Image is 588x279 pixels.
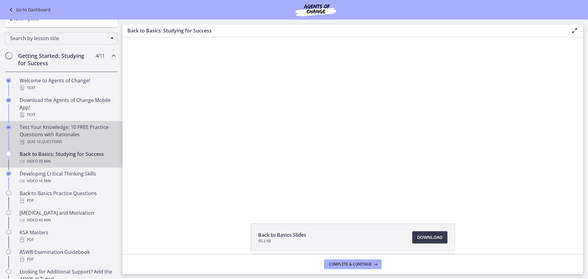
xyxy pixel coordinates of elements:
div: Text [20,111,115,119]
div: Video [20,177,115,185]
h3: Back to Basics: Studying for Success [127,27,561,34]
i: Completed [6,98,11,103]
button: Complete & continue [324,259,382,269]
div: Developing Critical Thinking Skills [20,170,115,185]
a: Go to Dashboard [7,6,51,13]
div: [MEDICAL_DATA] and Motivation [20,209,115,224]
span: · 16 min [38,177,51,185]
div: KSA Masters [20,229,115,243]
span: Download [417,234,443,241]
div: Download the Agents of Change Mobile App! [20,96,115,119]
div: Back to Basics Practice Questions [20,190,115,204]
span: Complete & continue [329,262,372,267]
div: Welcome to Agents of Change! [20,77,115,92]
div: ASWB Examination Guidebook [20,248,115,263]
span: 95.2 KB [258,239,306,243]
div: Video [20,217,115,224]
div: Text [20,84,115,92]
div: PDF [20,197,115,204]
img: Agents of Change [279,2,352,17]
span: · 35 min [38,158,51,165]
i: Completed [6,171,11,176]
i: Completed [6,78,11,83]
a: Download [412,231,447,243]
div: PDF [20,236,115,243]
div: Search by lesson title [5,32,118,44]
h2: Getting Started: Studying for Success [18,52,93,67]
span: Search by lesson title [10,35,107,42]
span: · 10 Questions [36,138,62,145]
div: Quiz [20,138,115,145]
div: Test Your Knowledge: 10 FREE Practice Questions with Rationales [20,123,115,145]
span: 4 / 11 [96,52,104,59]
i: Completed [6,125,11,130]
span: · 40 min [38,217,51,224]
div: PDF [20,256,115,263]
span: Back to Basics Slides [258,231,306,239]
div: Back to Basics: Studying for Success [20,150,115,165]
div: Video [20,158,115,165]
iframe: Video Lesson [123,37,583,209]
